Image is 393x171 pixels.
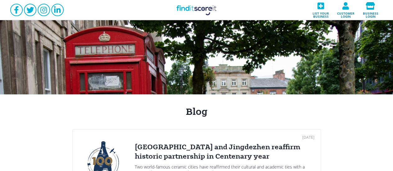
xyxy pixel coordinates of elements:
[333,0,358,20] a: Customer login
[308,0,333,20] a: List your business
[135,142,314,161] div: [GEOGRAPHIC_DATA] and Jingdezhen reaffirm historic partnership in Centenary year
[360,10,381,18] span: Business login
[335,10,356,18] span: Customer login
[310,10,331,18] span: List your business
[10,107,383,117] h1: Blog
[135,136,314,139] div: [DATE]
[358,0,383,20] a: Business login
